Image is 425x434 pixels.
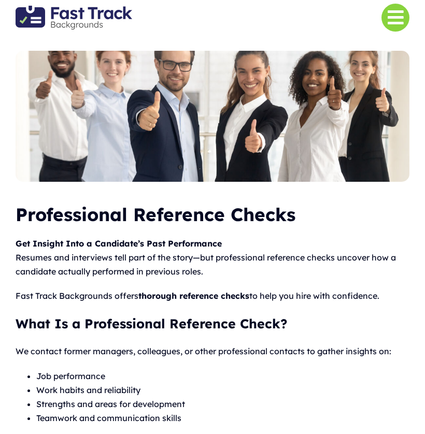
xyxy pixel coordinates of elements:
strong: Get Insight Into a Candidate’s Past Performance [16,238,222,249]
p: Fast Track Backgrounds offers to help you hire with confidence. [16,289,409,303]
strong: thorough reference checks [138,291,249,301]
img: Fast Track Backgrounds Logo [16,6,132,30]
span: Job performance [36,371,105,381]
strong: What Is a Professional Reference Check? [16,315,287,331]
a: Link to # [381,4,409,32]
img: Professional Reference Checks [16,51,409,182]
p: Resumes and interviews tell part of the story—but professional reference checks uncover how a can... [16,237,409,279]
span: Work habits and reliability [36,385,140,395]
b: Professional Reference Checks [16,203,295,226]
span: Strengths and areas for development [36,399,185,409]
a: Fast Track Backgrounds Logo [16,5,132,16]
span: Teamwork and communication skills [36,413,181,423]
p: We contact former managers, colleagues, or other professional contacts to gather insights on: [16,344,409,358]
